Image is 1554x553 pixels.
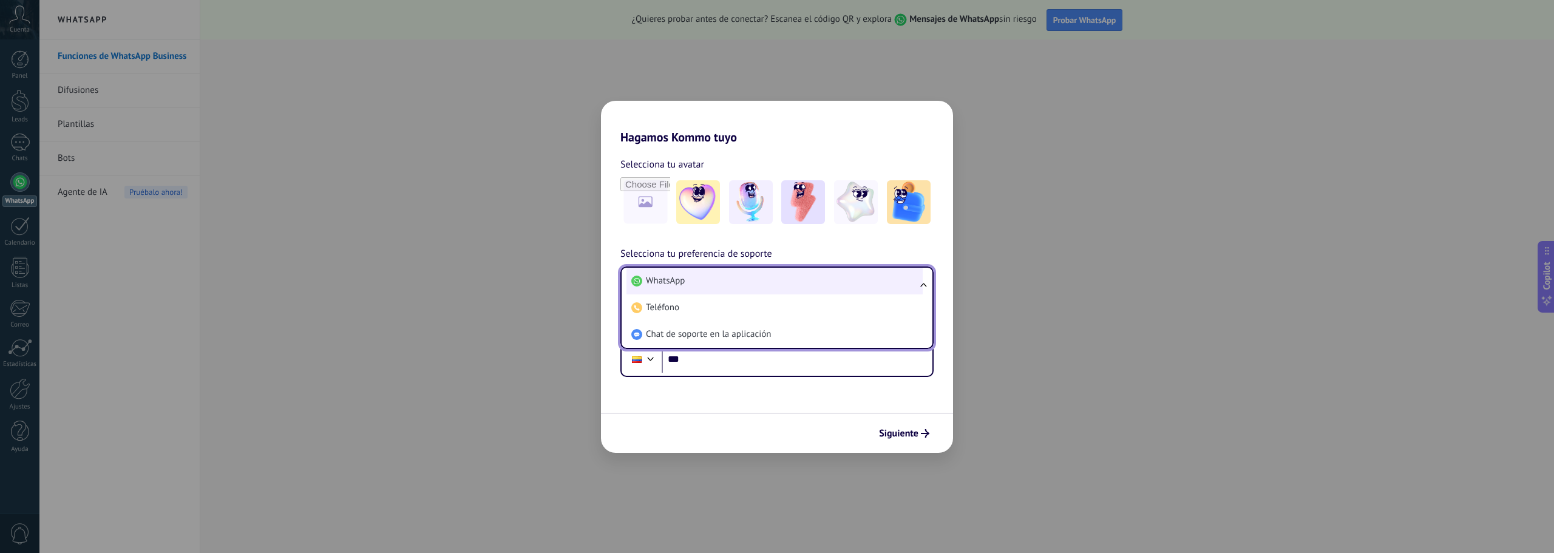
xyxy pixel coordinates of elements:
span: Teléfono [646,302,679,314]
span: Selecciona tu preferencia de soporte [620,246,772,262]
div: Colombia: + 57 [625,347,648,372]
img: -2.jpeg [729,180,773,224]
button: Siguiente [874,423,935,444]
img: -5.jpeg [887,180,931,224]
span: Siguiente [879,429,918,438]
img: -4.jpeg [834,180,878,224]
h2: Hagamos Kommo tuyo [601,101,953,144]
span: Selecciona tu avatar [620,157,704,172]
img: -3.jpeg [781,180,825,224]
span: Chat de soporte en la aplicación [646,328,771,341]
img: -1.jpeg [676,180,720,224]
span: WhatsApp [646,275,685,287]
